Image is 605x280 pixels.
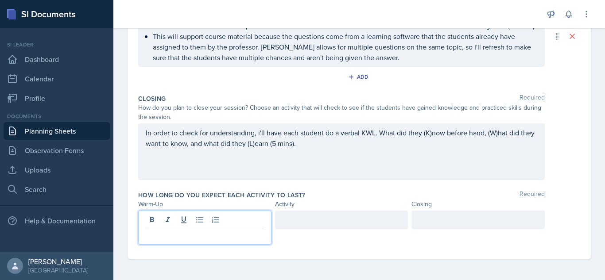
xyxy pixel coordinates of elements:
[146,127,537,149] p: In order to check for understanding, i'll have each student do a verbal KWL. What did they (K)now...
[4,212,110,230] div: Help & Documentation
[138,191,305,199] label: How long do you expect each activity to last?
[520,94,545,103] span: Required
[138,199,271,209] div: Warm-Up
[138,94,166,103] label: Closing
[345,70,374,84] button: Add
[28,257,88,266] div: [PERSON_NAME]
[4,50,110,68] a: Dashboard
[4,41,110,49] div: Si leader
[153,31,537,63] p: This will support course material because the questions come from a learning software that the st...
[28,266,88,275] div: [GEOGRAPHIC_DATA]
[520,191,545,199] span: Required
[4,180,110,198] a: Search
[4,112,110,120] div: Documents
[4,89,110,107] a: Profile
[4,161,110,179] a: Uploads
[138,103,545,122] div: How do you plan to close your session? Choose an activity that will check to see if the students ...
[350,73,369,81] div: Add
[275,199,408,209] div: Activity
[4,70,110,88] a: Calendar
[4,142,110,159] a: Observation Forms
[4,122,110,140] a: Planning Sheets
[411,199,545,209] div: Closing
